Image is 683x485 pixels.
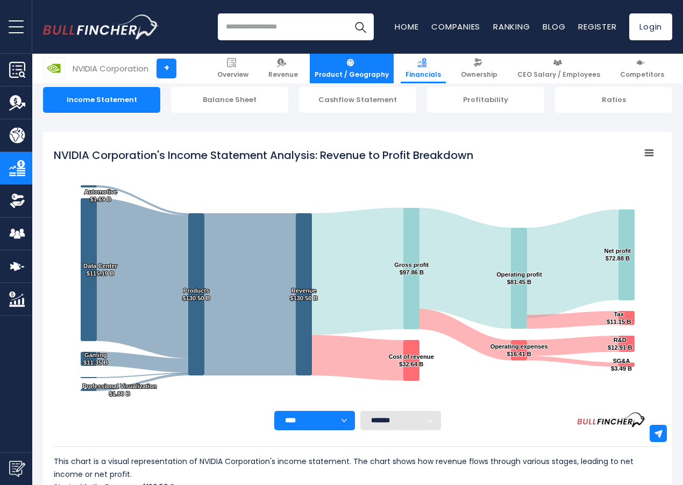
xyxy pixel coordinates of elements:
[212,54,253,83] a: Overview
[615,54,669,83] a: Competitors
[299,87,416,113] div: Cashflow Statement
[493,21,530,32] a: Ranking
[310,54,394,83] a: Product / Geography
[629,13,672,40] a: Login
[264,54,303,83] a: Revenue
[217,70,248,79] span: Overview
[578,21,616,32] a: Register
[620,70,664,79] span: Competitors
[347,13,374,40] button: Search
[43,87,160,113] div: Income Statement
[395,21,418,32] a: Home
[456,54,502,83] a: Ownership
[44,58,64,78] img: NVDA logo
[171,87,288,113] div: Balance Sheet
[290,287,318,301] text: Revenue $130.50 B
[607,311,631,325] text: Tax $11.15 B
[82,383,157,397] text: Professional Visualization $1.88 B
[555,87,672,113] div: Ratios
[394,262,429,276] text: Gross profit $97.86 B
[608,337,632,351] text: R&D $12.91 B
[604,248,631,262] text: Net profit $72.88 B
[543,21,565,32] a: Blog
[431,21,480,32] a: Companies
[401,54,446,83] a: Financials
[54,148,473,163] tspan: NVIDIA Corporation's Income Statement Analysis: Revenue to Profit Breakdown
[156,59,176,78] a: +
[461,70,497,79] span: Ownership
[315,70,389,79] span: Product / Geography
[405,70,441,79] span: Financials
[9,193,25,209] img: Ownership
[513,54,605,83] a: CEO Salary / Employees
[43,15,159,39] a: Go to homepage
[182,287,210,301] text: Products $130.50 B
[427,87,544,113] div: Profitability
[388,353,434,367] text: Cost of revenue $32.64 B
[54,142,661,411] svg: NVIDIA Corporation's Income Statement Analysis: Revenue to Profit Breakdown
[84,189,117,202] text: Automotive $1.69 B
[83,352,108,366] text: Gaming $11.35 B
[496,271,542,285] text: Operating profit $81.45 B
[490,343,548,357] text: Operating expenses $16.41 B
[83,263,117,277] text: Data Center $115.19 B
[517,70,600,79] span: CEO Salary / Employees
[268,70,298,79] span: Revenue
[611,358,632,372] text: SG&A $3.49 B
[43,15,159,39] img: Bullfincher logo
[73,62,148,75] div: NVIDIA Corporation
